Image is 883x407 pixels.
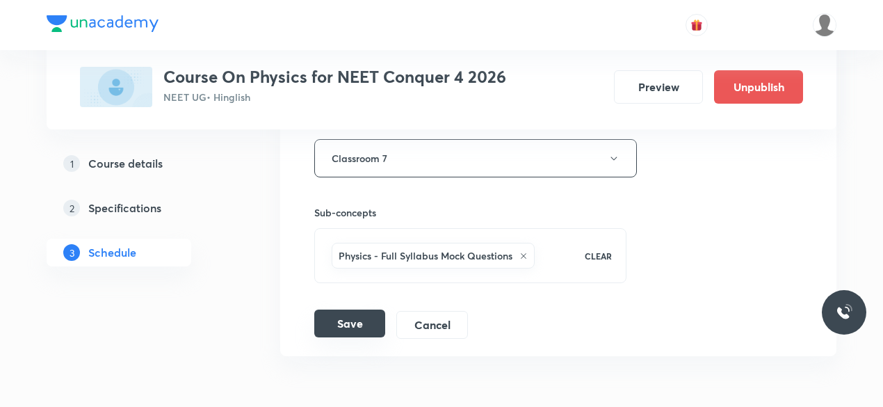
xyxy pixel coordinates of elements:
[47,194,236,222] a: 2Specifications
[63,155,80,172] p: 1
[686,14,708,36] button: avatar
[339,248,512,263] h6: Physics - Full Syllabus Mock Questions
[836,304,852,321] img: ttu
[63,200,80,216] p: 2
[314,310,385,337] button: Save
[314,139,637,177] button: Classroom 7
[47,15,159,35] a: Company Logo
[714,70,803,104] button: Unpublish
[690,19,703,31] img: avatar
[47,15,159,32] img: Company Logo
[88,244,136,261] h5: Schedule
[585,250,612,262] p: CLEAR
[88,200,161,216] h5: Specifications
[614,70,703,104] button: Preview
[163,90,506,104] p: NEET UG • Hinglish
[813,13,836,37] img: Dinesh Kumar
[163,67,506,87] h3: Course On Physics for NEET Conquer 4 2026
[80,67,152,107] img: 845216DC-9CB0-49F0-9324-4FF05120261E_plus.png
[63,244,80,261] p: 3
[88,155,163,172] h5: Course details
[396,311,468,339] button: Cancel
[47,150,236,177] a: 1Course details
[314,205,626,220] h6: Sub-concepts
